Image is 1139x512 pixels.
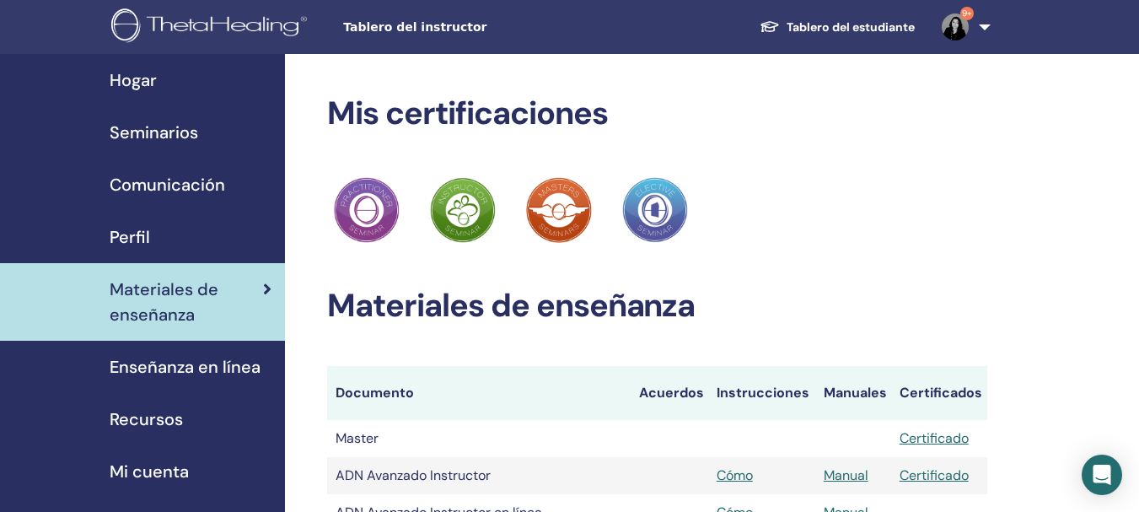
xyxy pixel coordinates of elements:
img: default.jpg [942,13,969,40]
th: Certificados [891,366,987,420]
span: Seminarios [110,120,198,145]
a: Certificado [900,466,969,484]
img: Practitioner [334,177,400,243]
a: Tablero del estudiante [746,12,928,43]
span: Perfil [110,224,150,250]
img: Practitioner [526,177,592,243]
img: Practitioner [622,177,688,243]
a: Certificado [900,429,969,447]
span: Tablero del instructor [343,19,596,36]
span: Materiales de enseñanza [110,277,263,327]
th: Acuerdos [631,366,708,420]
span: Recursos [110,407,183,432]
a: Manual [824,466,868,484]
span: Enseñanza en línea [110,354,261,380]
div: Open Intercom Messenger [1082,455,1122,495]
th: Manuales [815,366,891,420]
img: logo.png [111,8,313,46]
td: ADN Avanzado Instructor [327,457,631,494]
img: Practitioner [430,177,496,243]
img: graduation-cap-white.svg [760,19,780,34]
th: Documento [327,366,631,420]
span: Hogar [110,67,157,93]
a: Cómo [717,466,753,484]
h2: Mis certificaciones [327,94,987,133]
th: Instrucciones [708,366,815,420]
h2: Materiales de enseñanza [327,287,987,326]
span: 9+ [960,7,974,20]
span: Mi cuenta [110,459,189,484]
td: Master [327,420,631,457]
span: Comunicación [110,172,225,197]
